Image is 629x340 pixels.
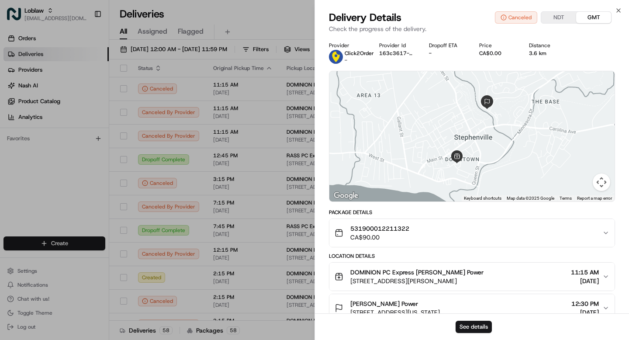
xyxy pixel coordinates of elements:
button: Keyboard shortcuts [464,195,501,201]
span: DOMINION PC Express [PERSON_NAME] Power [350,268,484,277]
div: Provider [329,42,365,49]
img: 1736555255976-a54dd68f-1ca7-489b-9aae-adbdc363a1c4 [9,83,24,99]
button: Start new chat [149,86,159,97]
a: Powered byPylon [62,216,106,223]
div: Past conversations [9,114,59,121]
div: Price [479,42,515,49]
button: 531900012211322CA$90.00 [329,219,615,247]
span: Map data ©2025 Google [507,196,554,201]
p: Check the progress of the delivery. [329,24,615,33]
span: [STREET_ADDRESS][US_STATE] [350,308,440,317]
button: Map camera controls [593,173,610,191]
span: Knowledge Base [17,195,67,204]
button: DOMINION PC Express [PERSON_NAME] Power[STREET_ADDRESS][PERSON_NAME]11:15 AM[DATE] [329,263,615,291]
span: Pylon [87,217,106,223]
a: 📗Knowledge Base [5,192,70,208]
div: 3.6 km [529,50,565,57]
span: [PERSON_NAME] Power [350,299,418,308]
span: [DATE] [571,308,599,317]
div: Provider Id [379,42,415,49]
a: Terms [560,196,572,201]
span: [PERSON_NAME] [PERSON_NAME] [27,159,116,166]
div: We're available if you need us! [39,92,120,99]
span: API Documentation [83,195,140,204]
button: 163c3617-9bae-9098-8cec-c1f95ce2fb04 [379,50,415,57]
div: Location Details [329,253,615,260]
div: 📗 [9,196,16,203]
input: Clear [23,56,144,66]
span: CA$90.00 [350,233,409,242]
div: Start new chat [39,83,143,92]
span: [DATE] [571,277,599,285]
button: See all [135,112,159,122]
span: [DATE] [77,135,95,142]
img: 1736555255976-a54dd68f-1ca7-489b-9aae-adbdc363a1c4 [17,136,24,143]
img: Shah Alam [9,151,23,165]
a: Report a map error [577,196,612,201]
img: Google [332,190,360,201]
button: See details [456,321,492,333]
button: GMT [576,12,611,23]
div: Package Details [329,209,615,216]
img: Nash [9,9,26,26]
div: 💻 [74,196,81,203]
span: 11:15 AM [571,268,599,277]
button: [PERSON_NAME] Power[STREET_ADDRESS][US_STATE]12:30 PM[DATE] [329,294,615,322]
span: [STREET_ADDRESS][PERSON_NAME] [350,277,484,285]
span: - [345,57,347,64]
a: Open this area in Google Maps (opens a new window) [332,190,360,201]
span: [DATE] [122,159,140,166]
img: 4920774857489_3d7f54699973ba98c624_72.jpg [18,83,34,99]
div: CA$0.00 [479,50,515,57]
div: - [429,50,465,57]
img: Grace Nketiah [9,127,23,141]
span: 12:30 PM [571,299,599,308]
span: • [118,159,121,166]
span: Click2Order [345,50,374,57]
span: 531900012211322 [350,224,409,233]
button: NDT [541,12,576,23]
p: Welcome 👋 [9,35,159,49]
span: • [73,135,76,142]
a: 💻API Documentation [70,192,144,208]
span: Delivery Details [329,10,401,24]
span: [PERSON_NAME] [27,135,71,142]
img: profile_click2order_cartwheel.png [329,50,343,64]
button: Canceled [495,11,537,24]
div: Distance [529,42,565,49]
div: Dropoff ETA [429,42,465,49]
